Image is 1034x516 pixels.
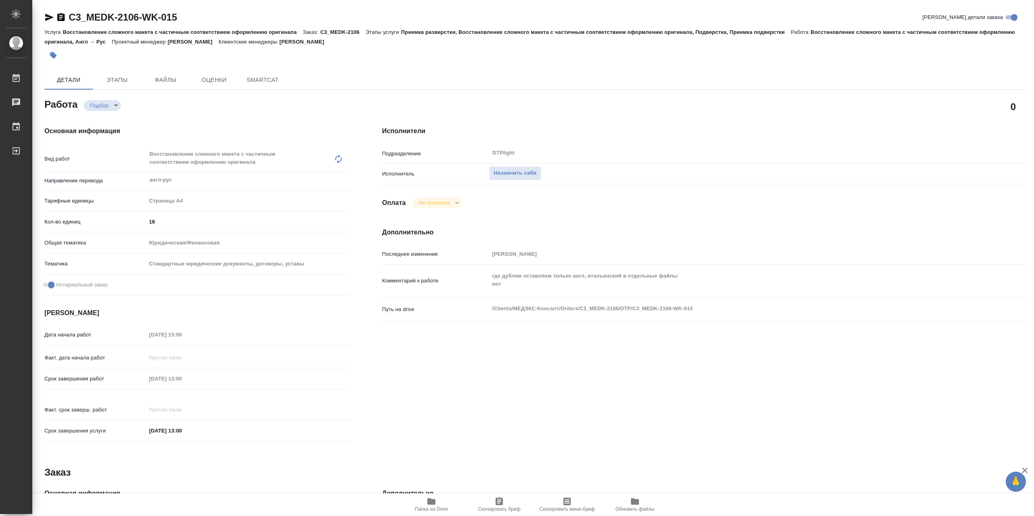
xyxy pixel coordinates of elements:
[382,170,489,178] p: Исполнитель
[533,493,601,516] button: Скопировать мини-бриф
[56,13,66,22] button: Скопировать ссылку
[489,302,971,315] textarea: /Clients/МЕДЭКС-Консалт/Orders/C3_MEDK-2106/DTP/C3_MEDK-2106-WK-015
[601,493,669,516] button: Обновить файлы
[146,404,217,416] input: Пустое поле
[382,489,1025,498] h4: Дополнительно
[44,126,350,136] h4: Основная информация
[84,100,121,111] div: Подбор
[146,425,217,437] input: ✎ Введи что-нибудь
[44,466,71,479] h2: Заказ
[382,150,489,158] p: Подразделение
[1006,472,1026,492] button: 🙏
[146,75,185,85] span: Файлы
[923,13,1003,21] span: [PERSON_NAME] детали заказа
[44,354,146,362] p: Факт. дата начала работ
[44,29,63,35] p: Услуга
[465,493,533,516] button: Скопировать бриф
[168,39,219,45] p: [PERSON_NAME]
[44,260,146,268] p: Тематика
[146,194,350,208] div: Страница А4
[397,493,465,516] button: Папка на Drive
[489,166,541,180] button: Назначить себя
[146,352,217,363] input: Пустое поле
[44,239,146,247] p: Общая тематика
[366,29,401,35] p: Этапы услуги
[539,506,595,512] span: Скопировать мини-бриф
[1009,473,1023,490] span: 🙏
[382,198,406,208] h4: Оплата
[320,29,366,35] p: C3_MEDK-2106
[44,177,146,185] p: Направление перевода
[303,29,320,35] p: Заказ:
[382,126,1025,136] h4: Исполнители
[146,373,217,384] input: Пустое поле
[195,75,233,85] span: Оценки
[44,489,350,498] h4: Основная информация
[1011,100,1016,113] h2: 0
[146,257,350,271] div: Стандартные юридические документы, договоры, уставы
[44,331,146,339] p: Дата начала работ
[98,75,137,85] span: Этапы
[63,29,303,35] p: Восстановление сложного макета с частичным соответствием оформлению оригинала
[219,39,280,45] p: Клиентские менеджеры
[44,155,146,163] p: Вид работ
[791,29,811,35] p: Работа
[88,102,111,109] button: Подбор
[489,269,971,291] textarea: где дубляж оставляем только англ, итальянский в отдельные файлы нот
[416,199,452,206] button: Не оплачена
[146,236,350,250] div: Юридическая/Финансовая
[44,13,54,22] button: Скопировать ссылку для ЯМессенджера
[112,39,168,45] p: Проектный менеджер
[44,375,146,383] p: Срок завершения работ
[44,197,146,205] p: Тарифные единицы
[415,506,448,512] span: Папка на Drive
[146,329,217,341] input: Пустое поле
[280,39,330,45] p: [PERSON_NAME]
[478,506,520,512] span: Скопировать бриф
[401,29,791,35] p: Приемка разверстки, Восстановление сложного макета с частичным соответствием оформлению оригинала...
[412,197,462,208] div: Подбор
[44,96,78,111] h2: Работа
[44,406,146,414] p: Факт. срок заверш. работ
[44,308,350,318] h4: [PERSON_NAME]
[56,281,107,289] span: Нотариальный заказ
[489,248,971,260] input: Пустое поле
[382,277,489,285] p: Комментарий к работе
[494,169,536,178] span: Назначить себя
[382,305,489,313] p: Путь на drive
[44,427,146,435] p: Срок завершения услуги
[146,216,350,228] input: ✎ Введи что-нибудь
[44,218,146,226] p: Кол-во единиц
[243,75,282,85] span: SmartCat
[49,75,88,85] span: Детали
[616,506,655,512] span: Обновить файлы
[44,46,62,64] button: Добавить тэг
[382,250,489,258] p: Последнее изменение
[382,228,1025,237] h4: Дополнительно
[69,12,177,23] a: C3_MEDK-2106-WK-015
